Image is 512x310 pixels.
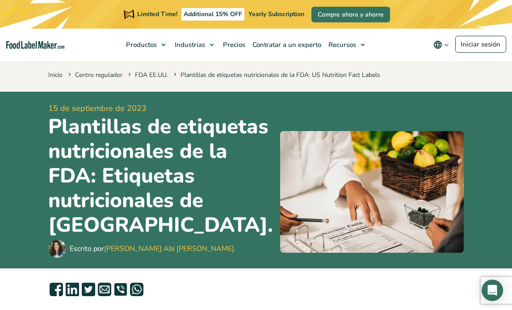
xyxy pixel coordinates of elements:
a: Contratar a un experto [248,29,324,61]
span: Plantillas de etiquetas nutricionales de la FDA: US Nutrition Fact Labels [172,71,380,79]
a: [PERSON_NAME] Abi [PERSON_NAME] [104,244,234,254]
a: FDA EE.UU. [135,71,168,79]
a: Precios [218,29,248,61]
span: 15 de septiembre de 2023 [48,102,273,115]
a: Inicio [48,71,63,79]
span: Precios [220,40,246,49]
span: Industrias [172,40,206,49]
span: Yearly Subscription [248,10,304,18]
span: Limited Time! [137,10,177,18]
div: Escrito por [70,243,234,254]
div: Open Intercom Messenger [482,280,503,301]
a: Productos [122,29,170,61]
span: Additional 15% OFF [181,8,244,21]
span: Productos [123,40,158,49]
a: Recursos [324,29,369,61]
a: Industrias [170,29,218,61]
img: Maria Abi Hanna - Etiquetadora de alimentos [48,240,66,258]
a: Centro regulador [75,71,122,79]
h1: Plantillas de etiquetas nutricionales de la FDA: Etiquetas nutricionales de [GEOGRAPHIC_DATA]. [48,115,273,238]
span: Contratar a un experto [250,40,322,49]
span: Recursos [326,40,357,49]
a: Iniciar sesión [455,36,506,53]
a: Compre ahora y ahorre [311,7,390,22]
